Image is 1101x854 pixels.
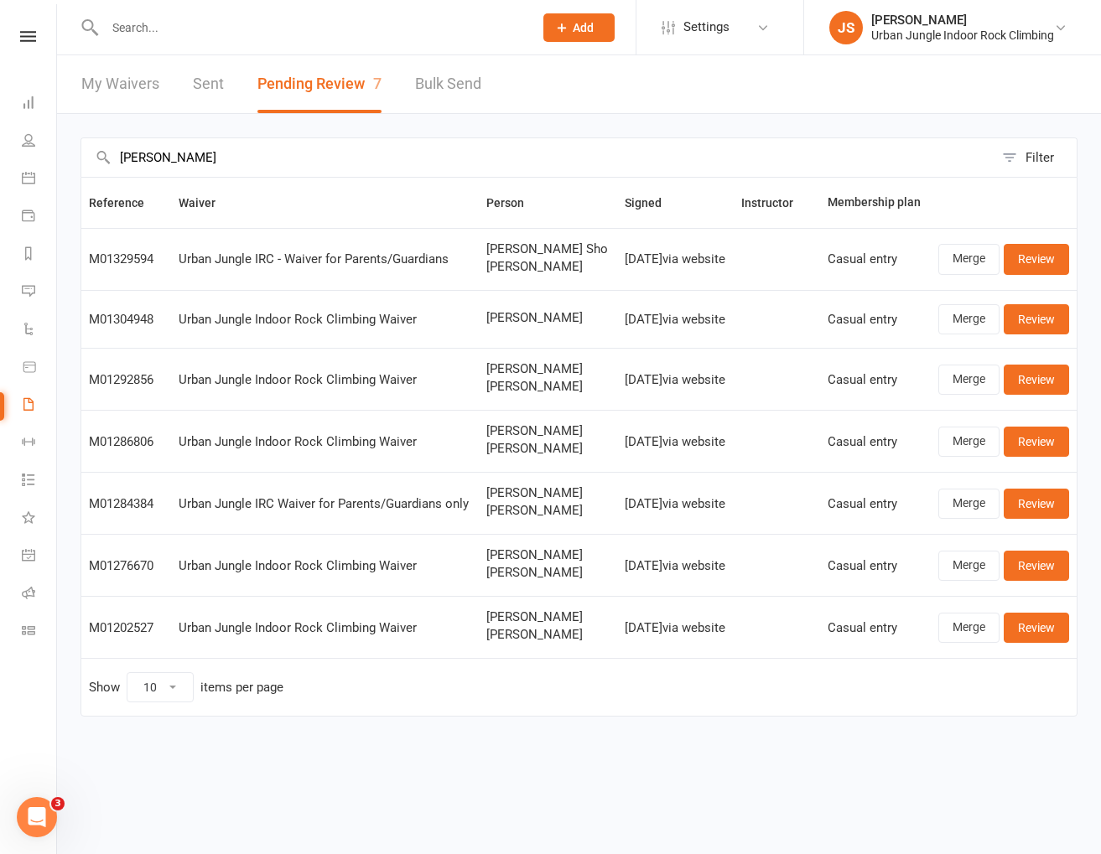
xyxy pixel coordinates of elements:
span: [PERSON_NAME] [486,504,610,518]
div: Casual entry [828,559,922,573]
button: Pending Review7 [257,55,382,113]
span: [PERSON_NAME] [486,380,610,394]
div: Show [89,672,283,702]
button: Instructor [741,193,812,213]
a: Roll call kiosk mode [22,576,56,613]
a: Review [1004,489,1069,519]
span: 7 [373,75,382,92]
div: JS [829,11,863,44]
div: [DATE] via website [625,435,726,449]
a: Review [1004,613,1069,643]
div: Urban Jungle IRC - Waiver for Parents/Guardians [179,252,471,267]
div: M01276670 [89,559,164,573]
div: Casual entry [828,621,922,635]
div: Urban Jungle Indoor Rock Climbing Waiver [179,559,471,573]
span: Settings [683,8,730,46]
iframe: Intercom live chat [17,797,57,837]
div: Casual entry [828,252,922,267]
a: Reports [22,236,56,274]
a: Review [1004,244,1069,274]
div: M01202527 [89,621,164,635]
div: [DATE] via website [625,559,726,573]
span: [PERSON_NAME] [486,362,610,376]
a: Product Sales [22,349,56,387]
div: Urban Jungle Indoor Rock Climbing Waiver [179,435,471,449]
div: [PERSON_NAME] [871,13,1054,28]
a: Review [1004,304,1069,334]
div: Casual entry [828,435,922,449]
a: General attendance kiosk mode [22,538,56,576]
a: Class kiosk mode [22,613,56,651]
a: Review [1004,427,1069,457]
div: [DATE] via website [625,621,726,635]
div: Urban Jungle Indoor Rock Climbing [871,28,1054,43]
a: Merge [938,365,1000,395]
div: [DATE] via website [625,497,726,511]
a: Review [1004,551,1069,581]
button: Filter [994,138,1077,177]
div: Casual entry [828,497,922,511]
span: 3 [51,797,65,810]
span: [PERSON_NAME] [486,442,610,456]
span: Waiver [179,196,234,210]
a: Merge [938,613,1000,643]
input: Search by contact [81,138,994,177]
span: Add [573,21,594,34]
span: [PERSON_NAME] [486,311,610,325]
div: M01286806 [89,435,164,449]
a: What's New [22,500,56,538]
span: [PERSON_NAME] Sho [486,242,610,256]
button: Add [543,13,615,42]
span: Reference [89,196,163,210]
a: My Waivers [81,55,159,113]
button: Waiver [179,193,234,213]
div: Urban Jungle IRC Waiver for Parents/Guardians only [179,497,471,511]
a: Review [1004,365,1069,395]
span: [PERSON_NAME] [486,628,610,642]
span: [PERSON_NAME] [486,486,610,500]
a: People [22,123,56,161]
input: Search... [100,16,522,39]
span: [PERSON_NAME] [486,548,610,562]
div: M01284384 [89,497,164,511]
div: Urban Jungle Indoor Rock Climbing Waiver [179,373,471,387]
div: [DATE] via website [625,252,726,267]
span: [PERSON_NAME] [486,566,610,580]
a: Merge [938,489,1000,519]
div: Filter [1026,148,1054,168]
a: Merge [938,551,1000,581]
div: Casual entry [828,313,922,327]
span: Instructor [741,196,812,210]
div: M01304948 [89,313,164,327]
a: Merge [938,427,1000,457]
span: [PERSON_NAME] [486,610,610,624]
a: Calendar [22,161,56,199]
button: Reference [89,193,163,213]
a: Payments [22,199,56,236]
button: Person [486,193,543,213]
button: Signed [625,193,680,213]
div: [DATE] via website [625,313,726,327]
div: Urban Jungle Indoor Rock Climbing Waiver [179,621,471,635]
div: [DATE] via website [625,373,726,387]
a: Sent [193,55,224,113]
span: [PERSON_NAME] [486,424,610,438]
span: Person [486,196,543,210]
span: Signed [625,196,680,210]
th: Membership plan [820,178,929,228]
div: items per page [200,681,283,695]
div: M01292856 [89,373,164,387]
div: Casual entry [828,373,922,387]
a: Bulk Send [415,55,481,113]
a: Merge [938,244,1000,274]
div: Urban Jungle Indoor Rock Climbing Waiver [179,313,471,327]
a: Dashboard [22,85,56,123]
a: Merge [938,304,1000,334]
span: [PERSON_NAME] [486,260,610,274]
div: M01329594 [89,252,164,267]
